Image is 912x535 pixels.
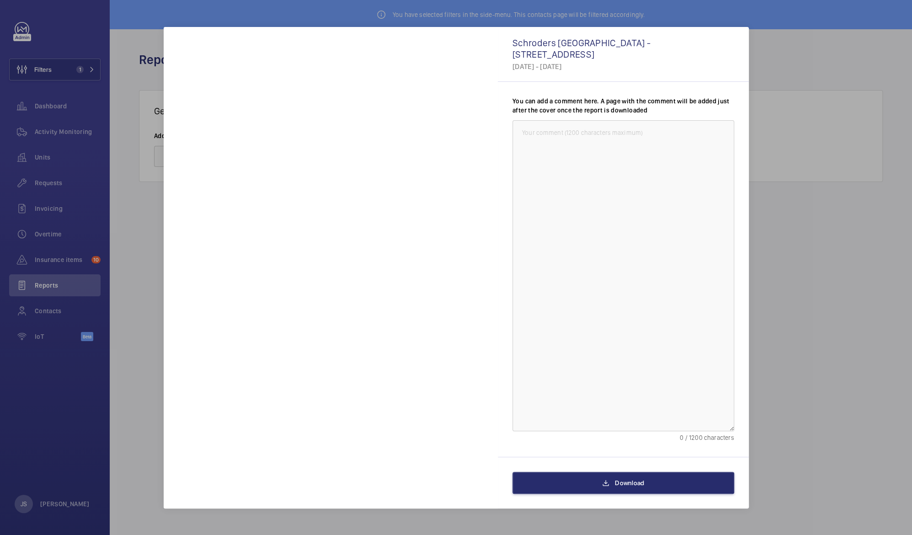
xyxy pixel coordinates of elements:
button: Download [512,472,734,494]
span: Download [615,479,644,487]
div: Schroders [GEOGRAPHIC_DATA] - [STREET_ADDRESS] [512,37,734,60]
div: 0 / 1200 characters [512,433,734,442]
div: [DATE] - [DATE] [512,62,734,71]
label: You can add a comment here. A page with the comment will be added just after the cover once the r... [512,96,734,115]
